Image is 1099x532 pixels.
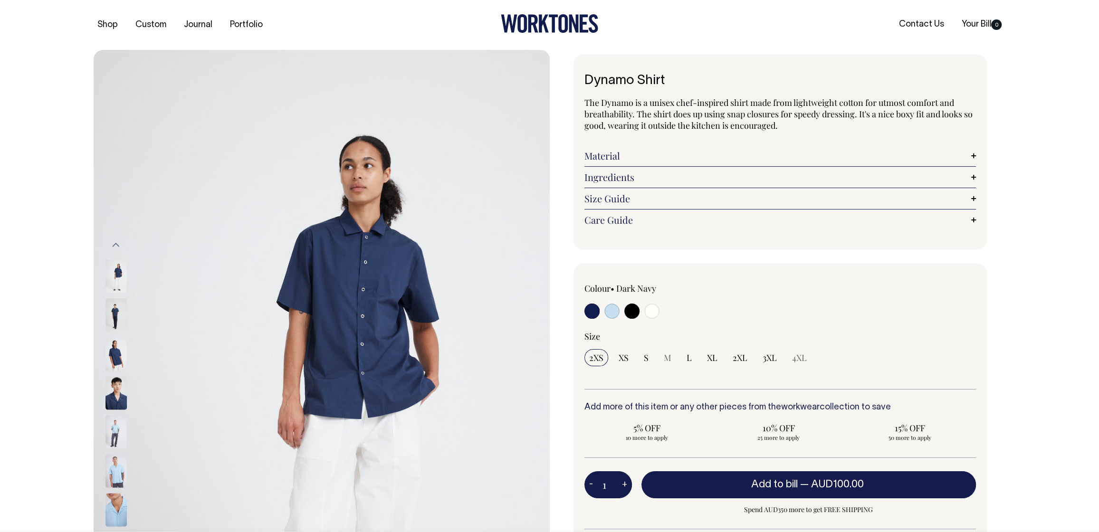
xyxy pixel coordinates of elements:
[716,419,841,444] input: 10% OFF 25 more to apply
[781,403,820,411] a: workwear
[584,171,976,183] a: Ingredients
[226,17,267,33] a: Portfolio
[991,19,1002,30] span: 0
[109,234,123,256] button: Previous
[792,352,807,363] span: 4XL
[641,471,976,498] button: Add to bill —AUD100.00
[702,349,722,366] input: XL
[584,283,741,294] div: Colour
[800,480,866,489] span: —
[105,376,127,409] img: dark-navy
[105,415,127,448] img: true-blue
[584,97,973,131] span: The Dynamo is a unisex chef-inspired shirt made from lightweight cotton for utmost comfort and br...
[584,331,976,342] div: Size
[584,193,976,204] a: Size Guide
[787,349,812,366] input: 4XL
[180,17,216,33] a: Journal
[644,352,649,363] span: S
[611,283,614,294] span: •
[584,150,976,161] a: Material
[589,434,706,441] span: 10 more to apply
[589,352,603,363] span: 2XS
[659,349,676,366] input: M
[617,475,632,494] button: +
[619,352,629,363] span: XS
[584,403,976,412] h6: Add more of this item or any other pieces from the collection to save
[751,480,798,489] span: Add to bill
[94,17,122,33] a: Shop
[707,352,717,363] span: XL
[584,419,710,444] input: 5% OFF 10 more to apply
[852,434,968,441] span: 50 more to apply
[720,434,837,441] span: 25 more to apply
[584,475,598,494] button: -
[641,504,976,515] span: Spend AUD350 more to get FREE SHIPPING
[682,349,697,366] input: L
[105,337,127,370] img: dark-navy
[687,352,692,363] span: L
[664,352,671,363] span: M
[720,422,837,434] span: 10% OFF
[957,17,1005,32] a: Your Bill0
[105,259,127,293] img: dark-navy
[847,419,973,444] input: 15% OFF 50 more to apply
[758,349,782,366] input: 3XL
[811,480,864,489] span: AUD100.00
[105,298,127,332] img: dark-navy
[584,214,976,226] a: Care Guide
[584,349,608,366] input: 2XS
[616,283,656,294] label: Dark Navy
[763,352,777,363] span: 3XL
[728,349,752,366] input: 2XL
[639,349,653,366] input: S
[584,74,976,88] h1: Dynamo Shirt
[733,352,747,363] span: 2XL
[105,454,127,487] img: true-blue
[589,422,706,434] span: 5% OFF
[895,17,947,32] a: Contact Us
[614,349,633,366] input: XS
[105,493,127,526] img: true-blue
[852,422,968,434] span: 15% OFF
[132,17,170,33] a: Custom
